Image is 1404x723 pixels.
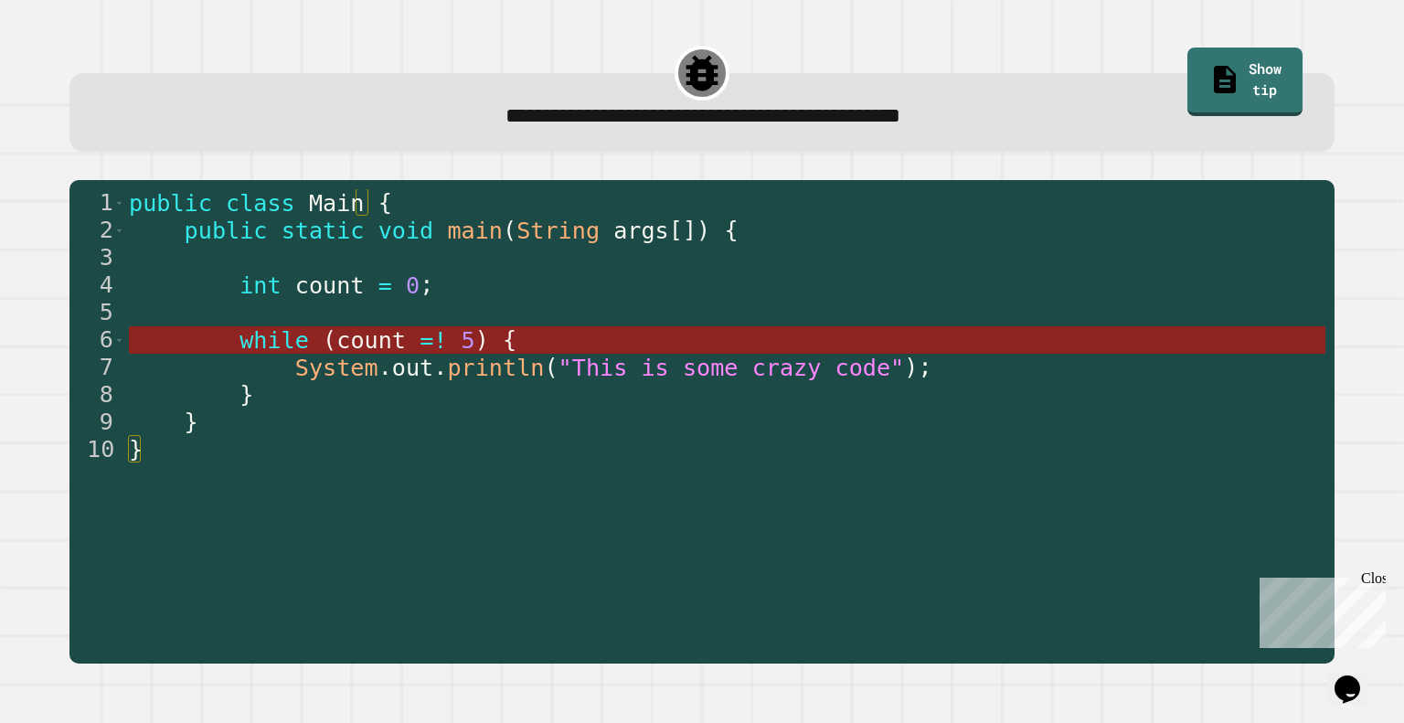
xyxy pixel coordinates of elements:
[69,409,125,436] div: 9
[378,272,392,299] span: =
[69,354,125,381] div: 7
[114,217,124,244] span: Toggle code folding, rows 2 through 9
[336,327,406,354] span: count
[406,272,420,299] span: 0
[462,327,475,354] span: 5
[239,327,309,354] span: while
[447,355,544,381] span: println
[1252,570,1386,648] iframe: chat widget
[69,271,125,299] div: 4
[516,218,600,244] span: String
[7,7,126,116] div: Chat with us now!Close
[295,355,378,381] span: System
[69,436,125,463] div: 10
[420,327,447,354] span: =!
[69,217,125,244] div: 2
[1327,650,1386,705] iframe: chat widget
[69,326,125,354] div: 6
[129,190,212,217] span: public
[239,272,281,299] span: int
[309,190,365,217] span: Main
[114,189,124,217] span: Toggle code folding, rows 1 through 10
[69,189,125,217] div: 1
[69,299,125,326] div: 5
[613,218,669,244] span: args
[226,190,295,217] span: class
[558,355,905,381] span: "This is some crazy code"
[282,218,365,244] span: static
[447,218,503,244] span: main
[114,326,124,354] span: Toggle code folding, rows 6 through 8
[69,381,125,409] div: 8
[185,218,268,244] span: public
[69,244,125,271] div: 3
[378,218,434,244] span: void
[295,272,365,299] span: count
[1187,48,1303,116] a: Show tip
[392,355,433,381] span: out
